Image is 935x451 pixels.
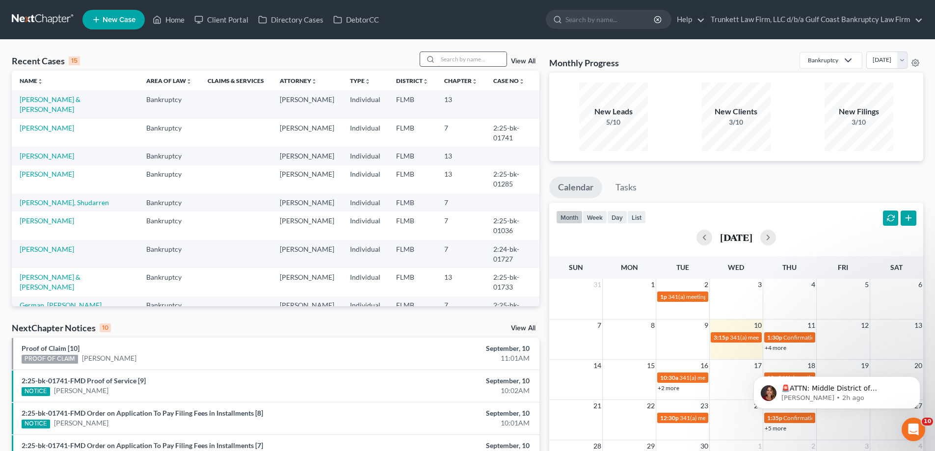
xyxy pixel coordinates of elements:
[20,124,74,132] a: [PERSON_NAME]
[388,90,436,118] td: FLMB
[838,263,848,271] span: Fri
[388,193,436,212] td: FLMB
[367,376,530,386] div: September, 10
[342,193,388,212] td: Individual
[436,296,485,324] td: 7
[388,165,436,193] td: FLMB
[272,193,342,212] td: [PERSON_NAME]
[22,387,50,396] div: NOTICE
[20,216,74,225] a: [PERSON_NAME]
[138,268,200,296] td: Bankruptcy
[646,360,656,371] span: 15
[485,165,539,193] td: 2:25-bk-01285
[388,268,436,296] td: FLMB
[621,263,638,271] span: Mon
[54,386,108,396] a: [PERSON_NAME]
[739,356,935,424] iframe: Intercom notifications message
[549,177,602,198] a: Calendar
[485,268,539,296] td: 2:25-bk-01733
[569,263,583,271] span: Sun
[311,79,317,84] i: unfold_more
[138,296,200,324] td: Bankruptcy
[138,147,200,165] td: Bankruptcy
[272,119,342,147] td: [PERSON_NAME]
[272,147,342,165] td: [PERSON_NAME]
[367,441,530,451] div: September, 10
[607,211,627,224] button: day
[436,240,485,268] td: 7
[272,296,342,324] td: [PERSON_NAME]
[596,319,602,331] span: 7
[782,263,797,271] span: Thu
[328,11,384,28] a: DebtorCC
[388,296,436,324] td: FLMB
[423,79,428,84] i: unfold_more
[436,147,485,165] td: 13
[485,119,539,147] td: 2:25-bk-01741
[699,400,709,412] span: 23
[342,147,388,165] td: Individual
[511,58,535,65] a: View All
[272,165,342,193] td: [PERSON_NAME]
[438,52,507,66] input: Search by name...
[367,344,530,353] div: September, 10
[757,279,763,291] span: 3
[720,232,752,242] h2: [DATE]
[20,198,109,207] a: [PERSON_NAME], Shudarren
[699,360,709,371] span: 16
[703,319,709,331] span: 9
[592,360,602,371] span: 14
[864,279,870,291] span: 5
[668,293,815,300] span: 341(a) meeting for [PERSON_NAME] & [PERSON_NAME]
[825,117,893,127] div: 3/10
[765,344,786,351] a: +4 more
[672,11,705,28] a: Help
[342,296,388,324] td: Individual
[350,77,371,84] a: Typeunfold_more
[680,414,775,422] span: 341(a) meeting for [PERSON_NAME]
[22,409,263,417] a: 2:25-bk-01741-FMD Order on Application To Pay Filing Fees in Installments [8]
[20,301,102,309] a: German, [PERSON_NAME]
[917,279,923,291] span: 6
[493,77,525,84] a: Case Nounfold_more
[592,400,602,412] span: 21
[272,240,342,268] td: [PERSON_NAME]
[730,334,825,341] span: 341(a) meeting for [PERSON_NAME]
[783,334,895,341] span: Confirmation hearing for [PERSON_NAME]
[890,263,903,271] span: Sat
[69,56,80,65] div: 15
[388,240,436,268] td: FLMB
[20,170,74,178] a: [PERSON_NAME]
[272,212,342,239] td: [PERSON_NAME]
[592,279,602,291] span: 31
[20,77,43,84] a: Nameunfold_more
[20,95,80,113] a: [PERSON_NAME] & [PERSON_NAME]
[436,119,485,147] td: 7
[22,441,263,450] a: 2:25-bk-01741-FMD Order on Application To Pay Filing Fees in Installments [7]
[367,353,530,363] div: 11:01AM
[272,268,342,296] td: [PERSON_NAME]
[583,211,607,224] button: week
[658,384,679,392] a: +2 more
[485,240,539,268] td: 2:24-bk-01727
[342,90,388,118] td: Individual
[627,211,646,224] button: list
[436,90,485,118] td: 13
[54,418,108,428] a: [PERSON_NAME]
[12,322,111,334] div: NextChapter Notices
[579,106,648,117] div: New Leads
[342,212,388,239] td: Individual
[702,117,771,127] div: 3/10
[485,296,539,324] td: 2:25-bk-01491
[808,56,838,64] div: Bankruptcy
[436,193,485,212] td: 7
[20,273,80,291] a: [PERSON_NAME] & [PERSON_NAME]
[367,408,530,418] div: September, 10
[146,77,192,84] a: Area of Lawunfold_more
[825,106,893,117] div: New Filings
[82,353,136,363] a: [PERSON_NAME]
[679,374,774,381] span: 341(a) meeting for [PERSON_NAME]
